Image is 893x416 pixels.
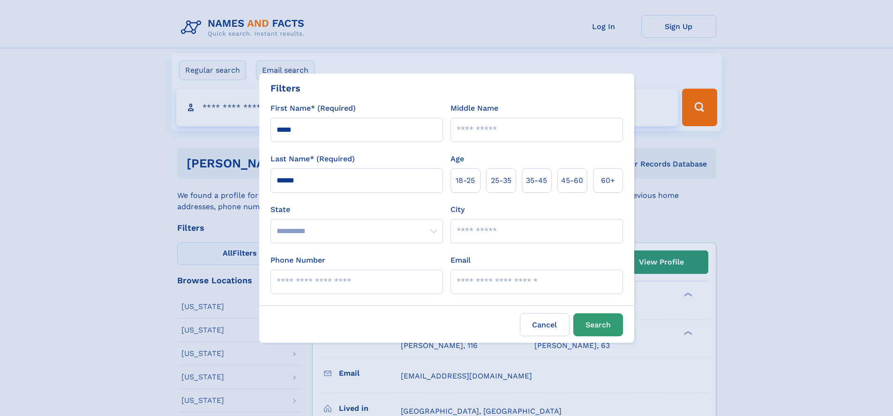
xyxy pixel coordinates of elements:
[561,175,583,186] span: 45‑60
[270,103,356,114] label: First Name* (Required)
[450,204,465,215] label: City
[270,255,325,266] label: Phone Number
[526,175,547,186] span: 35‑45
[456,175,475,186] span: 18‑25
[573,313,623,336] button: Search
[601,175,615,186] span: 60+
[450,255,471,266] label: Email
[450,103,498,114] label: Middle Name
[520,313,570,336] label: Cancel
[270,204,443,215] label: State
[270,153,355,165] label: Last Name* (Required)
[270,81,300,95] div: Filters
[491,175,511,186] span: 25‑35
[450,153,464,165] label: Age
